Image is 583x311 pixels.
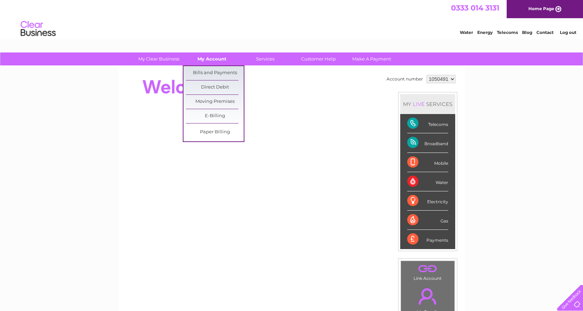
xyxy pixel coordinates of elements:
[407,230,448,249] div: Payments
[407,211,448,230] div: Gas
[236,52,294,65] a: Services
[186,80,244,94] a: Direct Debit
[403,284,453,309] a: .
[407,153,448,172] div: Mobile
[407,191,448,211] div: Electricity
[401,261,455,283] td: Link Account
[560,30,576,35] a: Log out
[407,172,448,191] div: Water
[126,4,457,34] div: Clear Business is a trading name of Verastar Limited (registered in [GEOGRAPHIC_DATA] No. 3667643...
[186,109,244,123] a: E-Billing
[451,3,499,12] a: 0333 014 3131
[403,263,453,275] a: .
[460,30,473,35] a: Water
[411,101,426,107] div: LIVE
[522,30,532,35] a: Blog
[477,30,493,35] a: Energy
[400,94,455,114] div: MY SERVICES
[343,52,401,65] a: Make A Payment
[186,66,244,80] a: Bills and Payments
[186,125,244,139] a: Paper Billing
[130,52,188,65] a: My Clear Business
[497,30,518,35] a: Telecoms
[20,18,56,40] img: logo.png
[385,73,425,85] td: Account number
[186,95,244,109] a: Moving Premises
[183,52,241,65] a: My Account
[536,30,554,35] a: Contact
[407,114,448,133] div: Telecoms
[407,133,448,153] div: Broadband
[290,52,347,65] a: Customer Help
